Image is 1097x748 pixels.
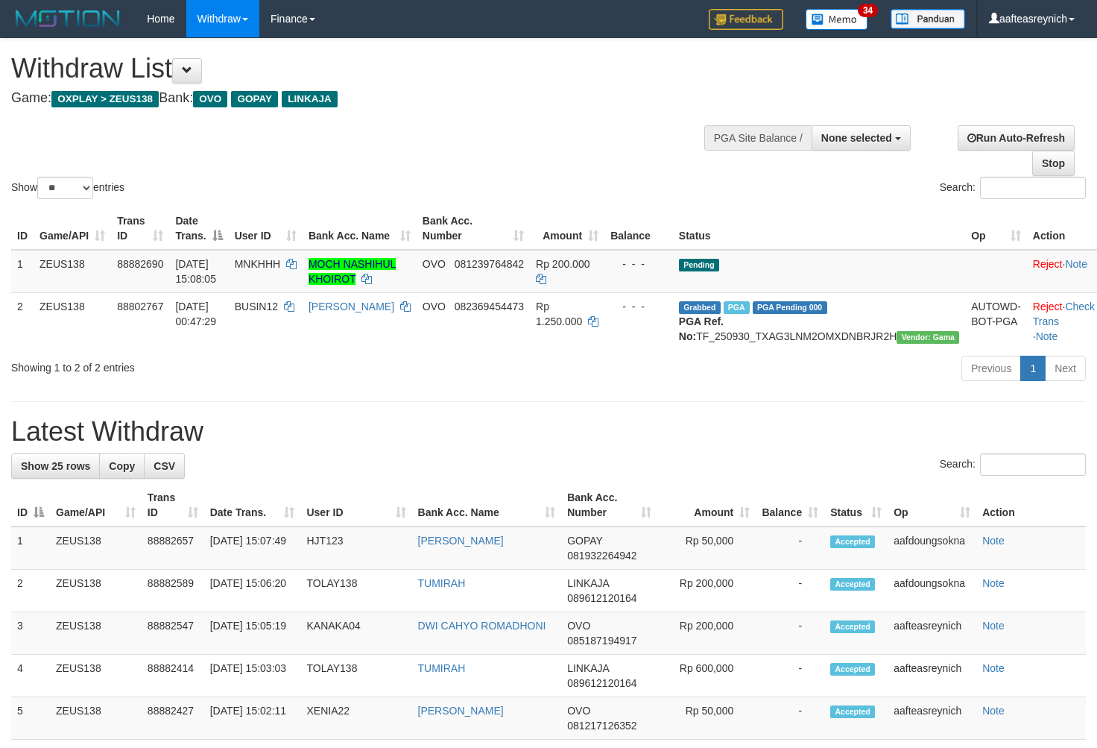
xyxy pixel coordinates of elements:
th: Game/API: activate to sort column ascending [50,484,142,527]
span: Show 25 rows [21,460,90,472]
span: Copy 081932264942 to clipboard [567,550,636,562]
td: Rp 200,000 [657,612,756,655]
a: [PERSON_NAME] [418,535,504,547]
a: CSV [144,453,185,479]
span: MNKHHH [235,258,280,270]
a: Show 25 rows [11,453,100,479]
td: - [756,527,824,570]
td: - [756,570,824,612]
a: Note [982,620,1005,632]
span: OVO [567,705,590,717]
td: aafdoungsokna [888,570,976,612]
td: ZEUS138 [50,612,142,655]
span: GOPAY [231,91,278,107]
span: BUSIN12 [235,301,278,312]
a: Note [1065,258,1087,270]
a: MOCH NASHIHUL KHOIROT [309,258,396,285]
th: Balance: activate to sort column ascending [756,484,824,527]
td: aafteasreynich [888,697,976,740]
td: - [756,655,824,697]
a: Run Auto-Refresh [958,125,1075,151]
a: [PERSON_NAME] [418,705,504,717]
th: Trans ID: activate to sort column ascending [142,484,204,527]
th: Status [673,207,965,250]
div: PGA Site Balance / [704,125,812,151]
th: Action [976,484,1086,527]
a: TUMIRAH [418,662,466,674]
span: Copy 081217126352 to clipboard [567,720,636,732]
span: Rp 1.250.000 [536,301,582,327]
td: Rp 50,000 [657,527,756,570]
td: [DATE] 15:02:11 [204,697,301,740]
th: Amount: activate to sort column ascending [530,207,604,250]
img: panduan.png [891,9,965,29]
a: Previous [961,356,1021,381]
a: [PERSON_NAME] [309,301,394,312]
th: Game/API: activate to sort column ascending [34,207,111,250]
td: Rp 600,000 [657,655,756,697]
span: Marked by aafsreyleap [724,301,750,314]
label: Search: [940,453,1086,476]
td: TF_250930_TXAG3LNM2OMXDNBRJR2H [673,292,965,350]
span: [DATE] 15:08:05 [175,258,216,285]
td: AUTOWD-BOT-PGA [965,292,1027,350]
span: Accepted [830,578,875,591]
a: 1 [1020,356,1046,381]
th: ID: activate to sort column descending [11,484,50,527]
img: MOTION_logo.png [11,7,124,30]
td: 2 [11,570,50,612]
th: Trans ID: activate to sort column ascending [111,207,169,250]
span: OVO [193,91,227,107]
div: - - - [610,257,667,271]
span: 88882690 [117,258,163,270]
label: Show entries [11,177,124,199]
input: Search: [980,453,1086,476]
td: 88882657 [142,527,204,570]
span: Grabbed [679,301,721,314]
span: Pending [679,259,719,271]
span: OVO [423,301,446,312]
a: Copy [99,453,145,479]
select: Showentries [37,177,93,199]
td: ZEUS138 [34,292,111,350]
span: Copy 082369454473 to clipboard [455,301,524,312]
a: Next [1045,356,1086,381]
span: Copy 081239764842 to clipboard [455,258,524,270]
td: 1 [11,250,34,293]
span: LINKAJA [567,577,609,589]
span: OVO [423,258,446,270]
td: aafteasreynich [888,612,976,655]
th: Bank Acc. Number: activate to sort column ascending [561,484,657,527]
div: Showing 1 to 2 of 2 entries [11,354,446,375]
span: Accepted [830,535,875,548]
th: Amount: activate to sort column ascending [657,484,756,527]
td: HJT123 [300,527,411,570]
img: Button%20Memo.svg [806,9,868,30]
th: Op: activate to sort column ascending [965,207,1027,250]
td: Rp 200,000 [657,570,756,612]
img: Feedback.jpg [709,9,783,30]
a: Note [982,705,1005,717]
a: Note [982,577,1005,589]
input: Search: [980,177,1086,199]
button: None selected [812,125,911,151]
a: Note [982,535,1005,547]
td: ZEUS138 [50,527,142,570]
td: 5 [11,697,50,740]
h1: Withdraw List [11,54,716,84]
th: ID [11,207,34,250]
span: OVO [567,620,590,632]
a: TUMIRAH [418,577,466,589]
span: GOPAY [567,535,602,547]
td: ZEUS138 [50,655,142,697]
td: 3 [11,612,50,655]
span: None selected [821,132,892,144]
td: XENIA22 [300,697,411,740]
td: 88882547 [142,612,204,655]
td: 4 [11,655,50,697]
span: PGA Pending [753,301,827,314]
b: PGA Ref. No: [679,315,724,342]
a: Note [1036,330,1058,342]
span: 88802767 [117,301,163,312]
td: aafteasreynich [888,655,976,697]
